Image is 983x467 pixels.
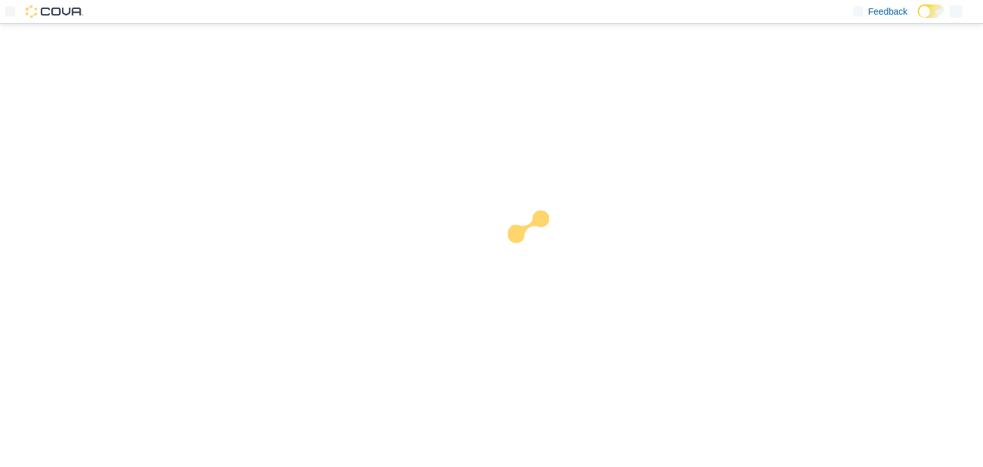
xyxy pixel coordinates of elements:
img: Cova [26,5,83,18]
span: Feedback [868,5,907,18]
input: Dark Mode [918,4,945,18]
img: cova-loader [491,201,587,297]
